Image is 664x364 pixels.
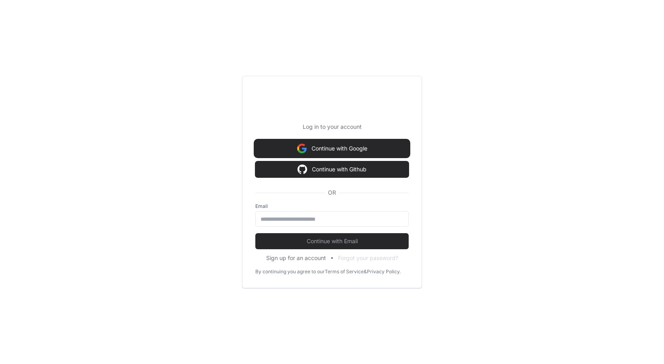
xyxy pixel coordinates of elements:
div: By continuing you agree to our [255,268,325,275]
label: Email [255,203,409,209]
button: Sign up for an account [266,254,326,262]
img: Sign in with google [297,161,307,177]
button: Continue with Github [255,161,409,177]
div: & [364,268,367,275]
span: OR [325,189,339,197]
a: Terms of Service [325,268,364,275]
button: Continue with Email [255,233,409,249]
img: Sign in with google [297,140,307,157]
button: Continue with Google [255,140,409,157]
button: Forgot your password? [338,254,398,262]
span: Continue with Email [255,237,409,245]
p: Log in to your account [255,123,409,131]
a: Privacy Policy. [367,268,401,275]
